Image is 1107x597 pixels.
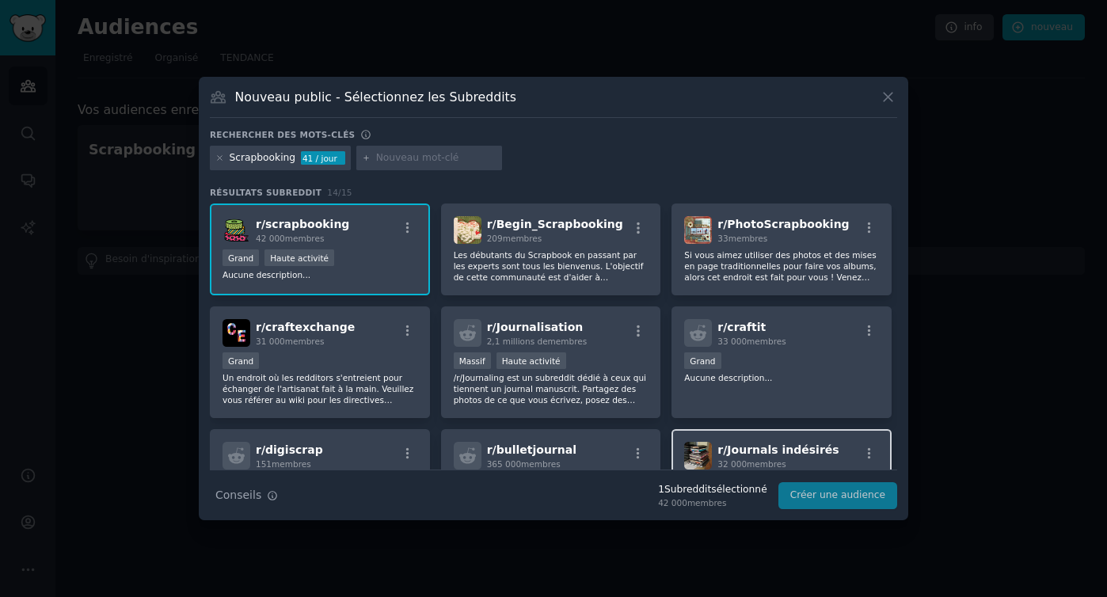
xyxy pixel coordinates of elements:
h3: RECHERCHER DES MOTS-CLÉS [210,129,355,140]
span: 365 000 membres [487,459,561,469]
span: 14 /15 [327,188,352,197]
div: 1 Subreddit sélectionné [658,483,767,497]
input: Nouveau mot-clé [376,151,496,165]
span: Conseils [215,487,261,504]
span: r/ digiscrap [256,443,323,456]
img: Journaux indésirables [684,442,712,470]
h3: Nouveau public - Sélectionnez les Subreddits [235,89,517,105]
p: Si vous aimez utiliser des photos et des mises en page traditionnelles pour faire vos albums, alo... [684,249,879,283]
span: RÉSULTATS SUBREDDIT [210,187,321,198]
span: r/ Journalisation [487,321,584,333]
div: Grand [223,352,259,369]
div: Grand [223,249,259,266]
img: Commencer_Scrapbooking [454,216,481,244]
p: Aucune description... [223,269,417,280]
span: 32 000 membres [717,459,786,469]
span: r/ bulletjournal [487,443,576,456]
img: Scrapbooking [223,216,250,244]
div: Grand [684,352,721,369]
span: 42 000 membres [256,234,324,243]
div: Haute activité [264,249,334,266]
span: 209 membres [487,234,542,243]
div: 42 000 membres [658,497,767,508]
div: Massif [454,352,491,369]
span: r/ craftexchange [256,321,355,333]
span: r/ craftit [717,321,766,333]
span: 31 000 membres [256,337,324,346]
span: 151 membres [256,459,311,469]
p: Aucune description... [684,372,879,383]
p: Un endroit où les redditors s'entreient pour échanger de l'artisanat fait à la main. Veuillez vou... [223,372,417,405]
img: PhotoScrapbooking [684,216,712,244]
span: 33 000 membres [717,337,786,346]
div: Scrapbooking [230,151,296,165]
p: /r/Journaling est un subreddit dédié à ceux qui tiennent un journal manuscrit. Partagez des photo... [454,372,649,405]
span: r/ PhotoScrapbooking [717,218,849,230]
span: r/ Journals indésirés [717,443,839,456]
span: r/ scrapbooking [256,218,349,230]
button: Conseils [210,481,283,509]
div: Haute activité [496,352,566,369]
img: Échange artisanal [223,319,250,347]
span: 33 membres [717,234,767,243]
div: 41 / jour [301,151,345,165]
span: 2,1 millions de membres [487,337,588,346]
span: r/ Begin_Scrapbooking [487,218,623,230]
p: Les débutants du Scrapbook en passant par les experts sont tous les bienvenus. L'objectif de cett... [454,249,649,283]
